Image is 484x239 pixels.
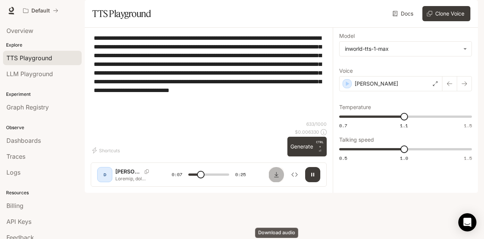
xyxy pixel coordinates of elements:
div: inworld-tts-1-max [340,42,472,56]
p: [PERSON_NAME] [115,168,141,175]
span: 0:25 [235,171,246,178]
button: All workspaces [20,3,62,18]
button: Shortcuts [91,144,123,156]
span: 0.7 [339,122,347,129]
p: Voice [339,68,353,73]
p: [PERSON_NAME] [355,80,398,87]
p: Loremip, dol sitam. Consecte, Adipi Elitseddoe, t inc u labo etdolore m aliquaenimadmi — veniamq ... [115,175,154,182]
button: Copy Voice ID [141,169,152,174]
button: Clone Voice [422,6,470,21]
h1: TTS Playground [92,6,151,21]
span: 1.5 [464,155,472,161]
div: Open Intercom Messenger [458,213,476,231]
button: GenerateCTRL +⏎ [287,137,327,156]
p: ⏎ [316,140,324,153]
p: Default [31,8,50,14]
button: Inspect [287,167,302,182]
a: Docs [391,6,416,21]
button: Download audio [269,167,284,182]
span: 0.5 [339,155,347,161]
span: 1.5 [464,122,472,129]
div: D [99,169,111,181]
span: 1.0 [400,155,408,161]
p: CTRL + [316,140,324,149]
p: Temperature [339,105,371,110]
div: inworld-tts-1-max [345,45,459,53]
p: Talking speed [339,137,374,142]
p: Model [339,33,355,39]
span: 1.1 [400,122,408,129]
span: 0:07 [172,171,182,178]
div: Download audio [255,228,298,238]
